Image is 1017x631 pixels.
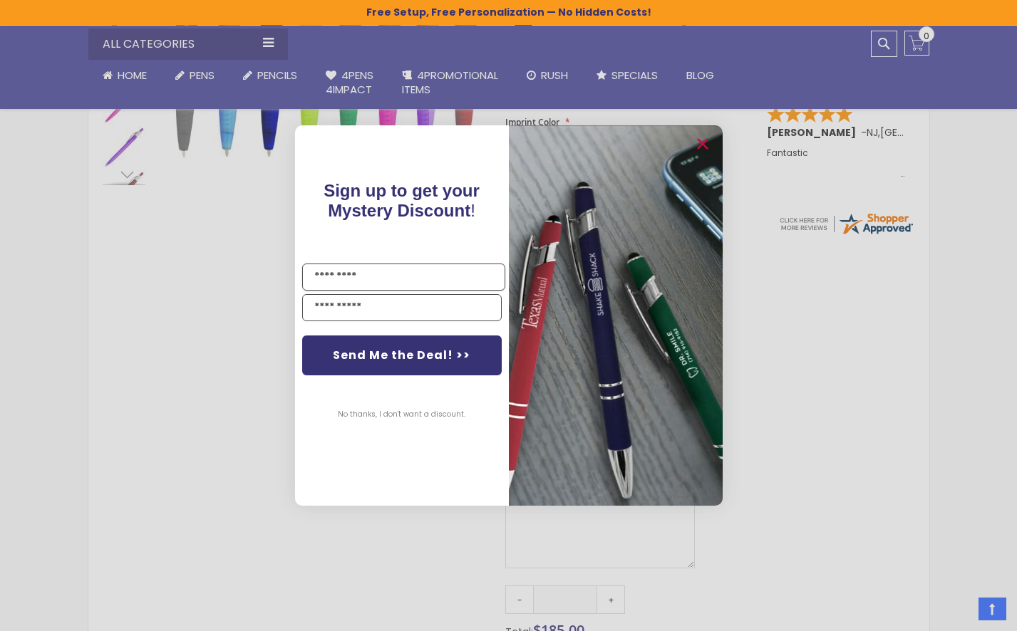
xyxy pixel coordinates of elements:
button: Send Me the Deal! >> [302,335,502,375]
span: ! [324,181,480,220]
button: No thanks, I don't want a discount. [331,397,473,432]
span: Sign up to get your Mystery Discount [324,181,480,220]
button: Close dialog [691,132,714,155]
img: pop-up-image [509,125,723,505]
